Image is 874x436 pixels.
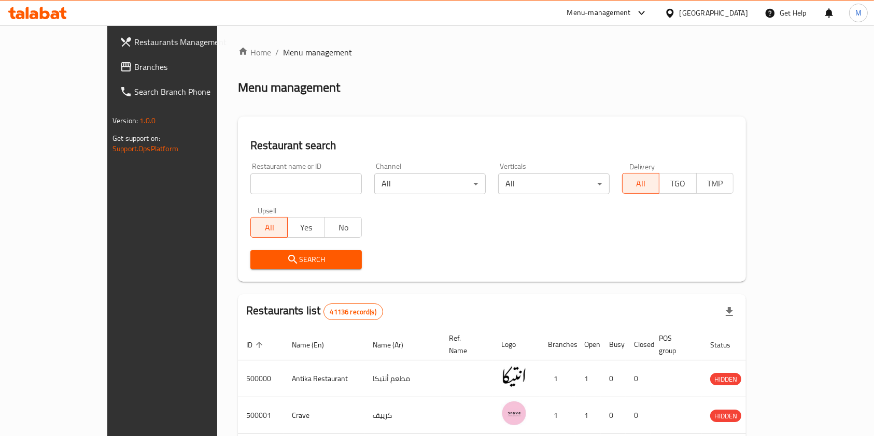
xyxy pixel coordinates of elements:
[250,217,288,238] button: All
[717,299,742,324] div: Export file
[258,207,277,214] label: Upsell
[323,303,383,320] div: Total records count
[710,339,744,351] span: Status
[701,176,729,191] span: TMP
[576,329,601,360] th: Open
[627,176,655,191] span: All
[659,173,696,194] button: TGO
[629,163,655,170] label: Delivery
[238,79,340,96] h2: Menu management
[238,46,271,59] a: Home
[250,138,734,153] h2: Restaurant search
[626,397,651,434] td: 0
[111,54,253,79] a: Branches
[622,173,659,194] button: All
[374,173,486,194] div: All
[501,364,527,389] img: Antika Restaurant
[680,7,748,19] div: [GEOGRAPHIC_DATA]
[292,220,320,235] span: Yes
[449,332,481,357] span: Ref. Name
[111,30,253,54] a: Restaurants Management
[246,303,383,320] h2: Restaurants list
[626,329,651,360] th: Closed
[255,220,284,235] span: All
[540,360,576,397] td: 1
[246,339,266,351] span: ID
[287,217,325,238] button: Yes
[325,217,362,238] button: No
[112,142,178,155] a: Support.OpsPlatform
[626,360,651,397] td: 0
[284,397,364,434] td: Crave
[601,329,626,360] th: Busy
[498,173,610,194] div: All
[329,220,358,235] span: No
[324,307,383,317] span: 41136 record(s)
[493,329,540,360] th: Logo
[664,176,692,191] span: TGO
[710,410,741,422] span: HIDDEN
[567,7,631,19] div: Menu-management
[501,400,527,426] img: Crave
[601,360,626,397] td: 0
[855,7,862,19] span: M
[540,329,576,360] th: Branches
[576,360,601,397] td: 1
[696,173,734,194] button: TMP
[283,46,352,59] span: Menu management
[134,36,245,48] span: Restaurants Management
[284,360,364,397] td: Antika Restaurant
[364,360,441,397] td: مطعم أنتيكا
[250,250,362,269] button: Search
[238,397,284,434] td: 500001
[540,397,576,434] td: 1
[292,339,337,351] span: Name (En)
[710,373,741,385] div: HIDDEN
[112,132,160,145] span: Get support on:
[139,114,156,127] span: 1.0.0
[134,85,245,98] span: Search Branch Phone
[601,397,626,434] td: 0
[238,46,746,59] nav: breadcrumb
[250,173,362,194] input: Search for restaurant name or ID..
[576,397,601,434] td: 1
[134,61,245,73] span: Branches
[111,79,253,104] a: Search Branch Phone
[710,373,741,385] span: HIDDEN
[112,114,138,127] span: Version:
[275,46,279,59] li: /
[259,253,354,266] span: Search
[238,360,284,397] td: 500000
[659,332,689,357] span: POS group
[373,339,417,351] span: Name (Ar)
[364,397,441,434] td: كرييف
